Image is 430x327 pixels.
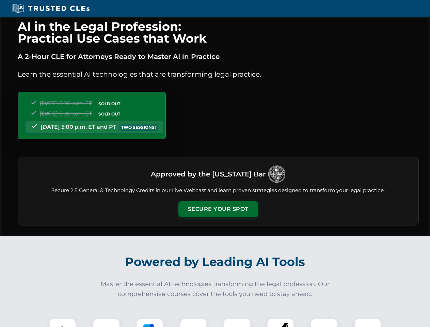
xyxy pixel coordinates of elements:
span: SOLD OUT [96,110,123,118]
button: Secure Your Spot [178,201,258,217]
p: Secure 2.5 General & Technology Credits in our Live Webcast and learn proven strategies designed ... [26,187,410,194]
img: Trusted CLEs [10,3,92,14]
p: A 2-Hour CLE for Attorneys Ready to Master AI in Practice [18,51,419,62]
img: Logo [268,166,285,183]
span: SOLD OUT [96,100,123,107]
span: [DATE] 5:00 p.m. ET [40,110,92,117]
h1: AI in the Legal Profession: Practical Use Cases that Work [18,20,419,44]
p: Learn the essential AI technologies that are transforming legal practice. [18,69,419,80]
h2: Powered by Leading AI Tools [27,250,404,274]
span: [DATE] 5:00 p.m. ET [40,100,92,107]
h3: Approved by the [US_STATE] Bar [151,168,266,180]
p: Master the essential AI technologies transforming the legal profession. Our comprehensive courses... [96,279,334,299]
